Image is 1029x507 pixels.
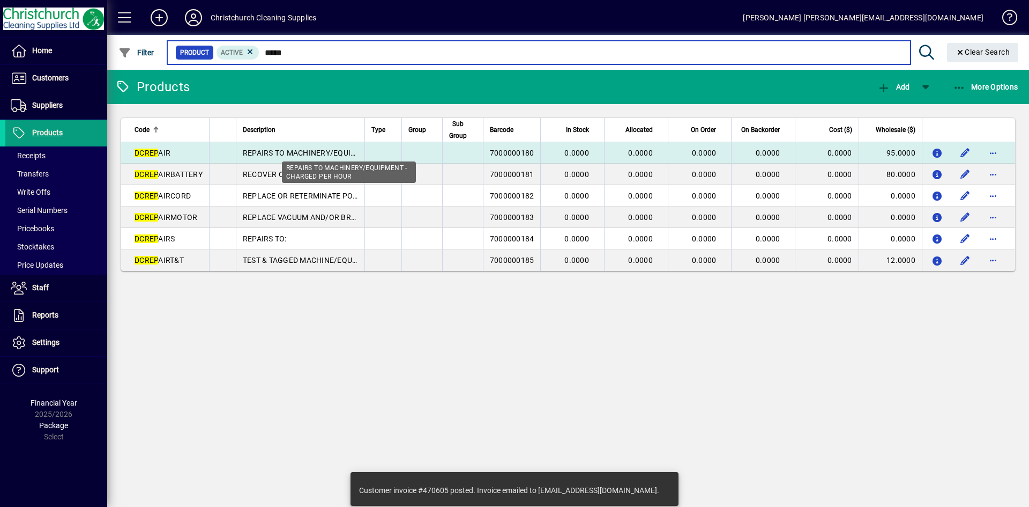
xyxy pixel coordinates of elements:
span: Active [221,49,243,56]
div: On Order [675,124,726,136]
span: 0.0000 [564,170,589,179]
button: More options [985,144,1002,161]
span: 0.0000 [756,149,780,157]
span: Staff [32,283,49,292]
span: Package [39,421,68,430]
a: Stocktakes [5,238,107,256]
span: Cost ($) [829,124,852,136]
span: 0.0000 [564,192,589,200]
span: REPAIRS TO MACHINERY/EQUIPMENT - CHARGED PER HOUR [243,149,456,157]
span: AIRMOTOR [135,213,197,222]
div: [PERSON_NAME] [PERSON_NAME][EMAIL_ADDRESS][DOMAIN_NAME] [743,9,983,26]
button: Edit [957,187,974,204]
span: 0.0000 [628,170,653,179]
mat-chip: Activation Status: Active [217,46,259,60]
span: Barcode [490,124,513,136]
td: 12.0000 [859,249,922,271]
span: AIR [135,149,170,157]
span: Reports [32,311,58,319]
span: 7000000184 [490,234,534,243]
div: Sub Group [449,118,476,142]
span: AIRBATTERY [135,170,203,179]
span: 0.0000 [628,149,653,157]
span: 7000000180 [490,149,534,157]
div: Barcode [490,124,534,136]
td: 0.0000 [795,207,858,228]
span: Type [371,124,385,136]
div: Allocated [611,124,662,136]
a: Price Updates [5,256,107,274]
span: On Order [691,124,716,136]
span: 0.0000 [564,234,589,243]
span: 0.0000 [692,149,717,157]
span: Write Offs [11,188,50,196]
span: Price Updates [11,261,63,269]
span: Code [135,124,150,136]
span: Description [243,124,275,136]
span: 0.0000 [692,213,717,222]
span: 0.0000 [756,256,780,264]
span: 0.0000 [756,234,780,243]
span: 7000000185 [490,256,534,264]
td: 0.0000 [859,185,922,207]
span: On Backorder [741,124,780,136]
button: More options [985,187,1002,204]
span: RECOVER OR REPAIR BATTERY [243,170,351,179]
div: Christchurch Cleaning Supplies [211,9,316,26]
button: Edit [957,252,974,269]
span: 0.0000 [692,234,717,243]
button: More options [985,252,1002,269]
span: Filter [118,48,154,57]
span: 0.0000 [692,170,717,179]
div: Products [115,78,190,95]
a: Pricebooks [5,219,107,238]
span: Products [32,128,63,137]
span: Allocated [625,124,653,136]
div: Customer invoice #470605 posted. Invoice emailed to [EMAIL_ADDRESS][DOMAIN_NAME]. [359,485,659,496]
span: Serial Numbers [11,206,68,215]
td: 0.0000 [795,228,858,249]
span: In Stock [566,124,589,136]
span: 0.0000 [692,256,717,264]
a: Support [5,357,107,384]
span: 0.0000 [564,213,589,222]
div: REPAIRS TO MACHINERY/EQUIPMENT - CHARGED PER HOUR [282,161,416,183]
span: Stocktakes [11,243,54,251]
span: Sub Group [449,118,467,142]
div: Type [371,124,395,136]
button: Edit [957,166,974,183]
span: Receipts [11,151,46,160]
span: 0.0000 [756,213,780,222]
a: Customers [5,65,107,92]
span: AIRT&T [135,256,184,264]
span: 7000000182 [490,192,534,200]
a: Serial Numbers [5,201,107,219]
button: Add [142,8,176,27]
td: 0.0000 [859,228,922,249]
button: More options [985,166,1002,183]
button: Filter [116,43,157,62]
button: More options [985,230,1002,247]
em: DCREP [135,213,158,222]
span: 0.0000 [564,256,589,264]
span: Customers [32,74,69,82]
span: Clear Search [956,48,1010,56]
em: DCREP [135,170,158,179]
td: 95.0000 [859,142,922,164]
span: 0.0000 [628,192,653,200]
button: Edit [957,230,974,247]
button: Edit [957,144,974,161]
td: 80.0000 [859,164,922,185]
span: REPLACE VACUUM AND/OR BRUSH MOTOR [243,213,394,222]
em: DCREP [135,234,158,243]
button: More Options [950,77,1021,97]
div: Group [408,124,436,136]
td: 0.0000 [795,249,858,271]
span: Transfers [11,170,49,178]
a: Settings [5,329,107,356]
span: Suppliers [32,101,63,109]
span: Settings [32,338,59,347]
span: REPAIRS TO: [243,234,287,243]
a: Write Offs [5,183,107,201]
span: Wholesale ($) [876,124,915,136]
